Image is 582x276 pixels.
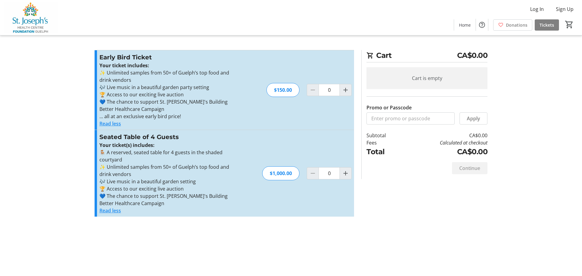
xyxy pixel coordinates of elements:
button: Apply [460,112,487,125]
span: Sign Up [556,5,574,13]
button: Increment by one [340,84,351,96]
span: Donations [506,22,527,28]
p: 💙 The chance to support St. [PERSON_NAME]'s Building Better Healthcare Campaign [99,192,232,207]
h3: Early Bird Ticket [99,53,232,62]
button: Help [476,19,488,31]
button: Read less [99,120,121,127]
button: Increment by one [340,168,351,179]
td: Subtotal [366,132,402,139]
p: 🏆 Access to our exciting live auction [99,185,232,192]
button: Log In [525,4,549,14]
td: Calculated at checkout [402,139,487,146]
a: Home [454,19,476,31]
td: Total [366,146,402,157]
p: 🎶 Live music in a beautiful garden setting [99,178,232,185]
span: Log In [530,5,544,13]
button: Read less [99,207,121,214]
strong: Your ticket(s) includes: [99,142,155,148]
p: … all at an exclusive early bird price! [99,113,232,120]
p: 🪑 A reserved, seated table for 4 guests in the shaded courtyard [99,149,232,163]
span: Home [459,22,471,28]
span: Tickets [540,22,554,28]
span: CA$0.00 [457,50,488,61]
input: Early Bird Ticket Quantity [319,84,340,96]
div: $150.00 [266,83,299,97]
td: CA$0.00 [402,132,487,139]
div: Cart is empty [366,67,487,89]
div: $1,000.00 [262,166,299,180]
p: 🎶 Live music in a beautiful garden party setting [99,84,232,91]
input: Enter promo or passcode [366,112,455,125]
img: St. Joseph's Health Centre Foundation Guelph's Logo [4,2,58,33]
button: Sign Up [551,4,578,14]
h2: Cart [366,50,487,62]
a: Tickets [535,19,559,31]
p: 💙 The chance to support St. [PERSON_NAME]'s Building Better Healthcare Campaign [99,98,232,113]
label: Promo or Passcode [366,104,412,111]
strong: Your ticket includes: [99,62,149,69]
p: ✨ Unlimited samples from 50+ of Guelph’s top food and drink vendors [99,69,232,84]
span: Apply [467,115,480,122]
button: Cart [564,19,575,30]
td: Fees [366,139,402,146]
h3: Seated Table of 4 Guests [99,132,232,141]
input: Seated Table of 4 Guests Quantity [319,167,340,179]
td: CA$0.00 [402,146,487,157]
a: Donations [493,19,532,31]
p: ✨ Unlimited samples from 50+ of Guelph’s top food and drink vendors [99,163,232,178]
p: 🏆 Access to our exciting live auction [99,91,232,98]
